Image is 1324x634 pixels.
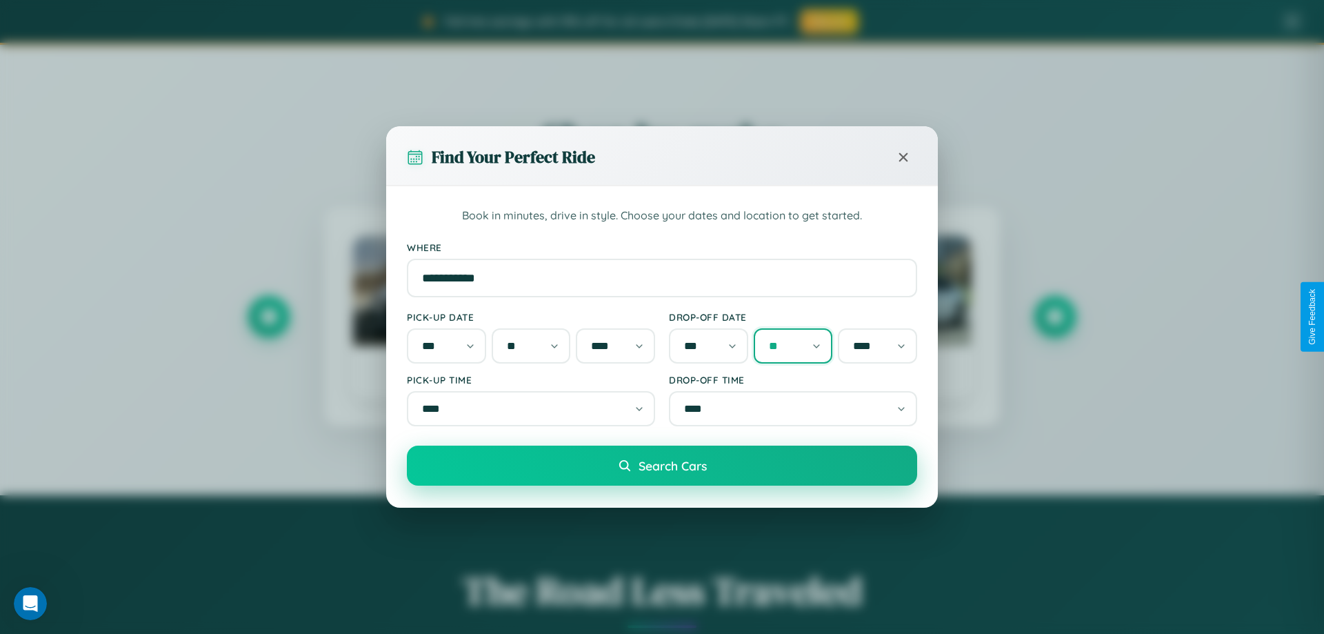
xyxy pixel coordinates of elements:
[407,241,917,253] label: Where
[407,207,917,225] p: Book in minutes, drive in style. Choose your dates and location to get started.
[639,458,707,473] span: Search Cars
[407,374,655,386] label: Pick-up Time
[407,446,917,486] button: Search Cars
[407,311,655,323] label: Pick-up Date
[669,311,917,323] label: Drop-off Date
[432,146,595,168] h3: Find Your Perfect Ride
[669,374,917,386] label: Drop-off Time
